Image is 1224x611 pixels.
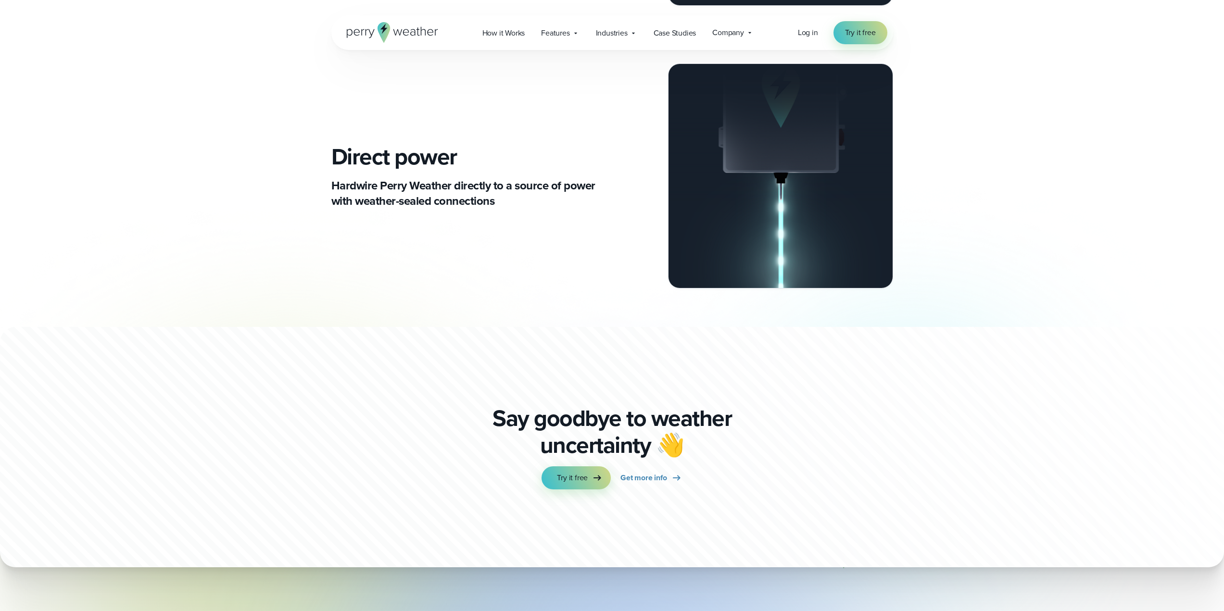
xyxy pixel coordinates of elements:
span: Get more info [620,472,667,484]
a: Try it free [542,466,611,489]
a: Try it free [833,21,887,44]
p: Hardwire Perry Weather directly to a source of power with weather-sealed connections [331,178,605,209]
img: Direct Power [669,64,893,288]
span: Case Studies [654,27,696,39]
a: Case Studies [645,23,705,43]
h2: Direct power [331,143,605,170]
span: How it Works [482,27,525,39]
span: Try it free [557,472,588,484]
p: Say goodbye to weather uncertainty 👋 [489,405,735,459]
span: Features [541,27,569,39]
a: Log in [798,27,818,38]
span: Industries [596,27,628,39]
a: How it Works [474,23,533,43]
span: Try it free [845,27,876,38]
span: Company [712,27,744,38]
a: Get more info [620,466,682,489]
